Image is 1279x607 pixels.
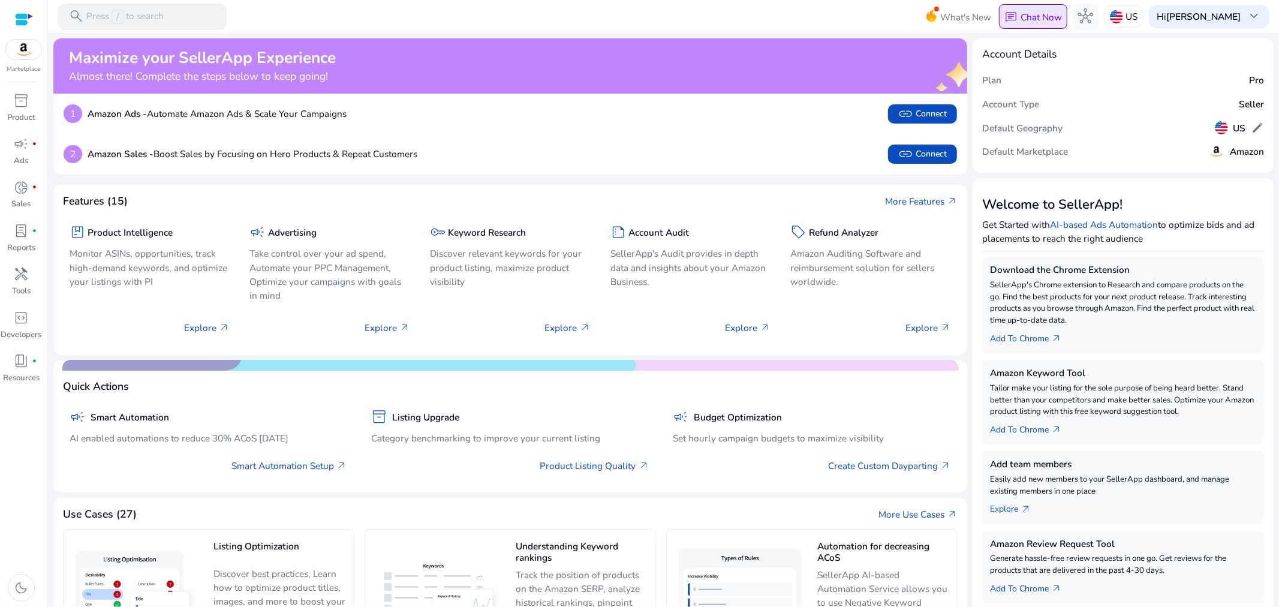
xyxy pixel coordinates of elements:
img: us.svg [1215,121,1228,134]
a: Create Custom Dayparting [828,459,951,473]
h3: Welcome to SellerApp! [982,197,1264,212]
span: package [70,224,85,240]
p: Tailor make your listing for the sole purpose of being heard better. Stand better than your compe... [990,383,1256,418]
p: 1 [64,104,82,123]
span: arrow_outward [947,509,958,520]
span: key [430,224,446,240]
p: Explore [365,321,410,335]
span: campaign [14,136,29,152]
span: inventory_2 [14,93,29,109]
span: link [898,146,913,162]
h5: Account Audit [628,227,689,238]
span: arrow_outward [399,323,410,333]
span: arrow_outward [580,323,591,333]
img: us.svg [1110,10,1123,23]
span: arrow_outward [1052,333,1063,344]
h5: Account Type [982,99,1039,110]
span: arrow_outward [1052,425,1063,435]
h5: Listing Optimization [213,541,347,562]
h5: Listing Upgrade [392,412,459,423]
span: arrow_outward [639,461,649,471]
span: arrow_outward [940,323,951,333]
span: Connect [898,106,947,122]
h5: Pro [1249,75,1264,86]
span: donut_small [14,180,29,196]
p: Sales [12,199,31,211]
span: arrow_outward [337,461,348,471]
a: Explorearrow_outward [990,498,1042,516]
h5: Amazon Keyword Tool [990,368,1256,378]
p: Product [7,112,35,124]
p: Ads [14,155,29,167]
button: chatChat Now [999,4,1067,29]
span: dark_mode [14,580,29,596]
span: / [112,10,123,24]
img: amazon.svg [1209,143,1224,159]
h5: Advertising [268,227,317,238]
span: search [68,8,84,24]
p: Set hourly campaign budgets to maximize visibility [673,431,951,445]
h5: Download the Chrome Extension [990,265,1256,275]
span: book_4 [14,353,29,369]
span: edit [1251,121,1264,134]
p: Amazon Auditing Software and reimbursement solution for sellers worldwide. [790,247,951,288]
span: fiber_manual_record [32,359,37,364]
h5: Smart Automation [91,412,169,423]
p: Explore [184,321,230,335]
p: Press to search [86,10,164,24]
span: arrow_outward [1052,584,1063,594]
h5: Default Marketplace [982,146,1068,157]
p: Explore [544,321,590,335]
p: SellerApp's Chrome extension to Research and compare products on the go. Find the best products f... [990,280,1256,327]
p: Monitor ASINs, opportunities, track high-demand keywords, and optimize your listings with PI [70,247,230,288]
span: link [898,106,913,122]
img: amazon.svg [6,40,42,59]
a: More Use Casesarrow_outward [878,507,958,521]
span: inventory_2 [371,409,387,425]
span: arrow_outward [760,323,771,333]
p: 2 [64,145,82,164]
p: Explore [905,321,951,335]
p: SellerApp's Audit provides in depth data and insights about your Amazon Business. [610,247,771,288]
h5: US [1233,123,1245,134]
h5: Refund Analyzer [809,227,878,238]
span: campaign [673,409,688,425]
a: Smart Automation Setup [231,459,347,473]
h5: Keyword Research [449,227,526,238]
h4: Quick Actions [63,380,129,393]
a: More Featuresarrow_outward [885,194,958,208]
span: code_blocks [14,310,29,326]
h4: Use Cases (27) [63,508,137,521]
p: Discover relevant keywords for your product listing, maximize product visibility [430,247,591,288]
span: campaign [70,409,85,425]
span: lab_profile [14,223,29,239]
h5: Product Intelligence [88,227,173,238]
span: summarize [610,224,626,240]
p: Get Started with to optimize bids and ad placements to reach the right audience [982,218,1264,245]
span: fiber_manual_record [32,142,37,147]
p: AI enabled automations to reduce 30% ACoS [DATE] [70,431,348,445]
span: arrow_outward [940,461,951,471]
h4: Almost there! Complete the steps below to keep going! [69,70,336,83]
h5: Budget Optimization [694,412,782,423]
p: US [1125,6,1137,27]
p: Take control over your ad spend, Automate your PPC Management, Optimize your campaigns with goals... [249,247,410,302]
button: linkConnect [888,145,956,164]
span: Connect [898,146,947,162]
p: Marketplace [7,65,41,74]
p: Generate hassle-free review requests in one go. Get reviews for the products that are delivered i... [990,553,1256,577]
h5: Amazon Review Request Tool [990,539,1256,549]
span: fiber_manual_record [32,185,37,190]
span: arrow_outward [1021,504,1032,515]
span: arrow_outward [219,323,230,333]
p: Developers [1,329,42,341]
a: Add To Chrome [990,327,1073,345]
p: Reports [7,242,35,254]
a: Add To Chrome [990,577,1073,596]
h5: Automation for decreasing ACoS [817,541,950,563]
h4: Features (15) [63,195,128,208]
b: Amazon Ads - [88,107,147,120]
p: Category benchmarking to improve your current listing [371,431,649,445]
b: Amazon Sales - [88,148,154,160]
h5: Default Geography [982,123,1063,134]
